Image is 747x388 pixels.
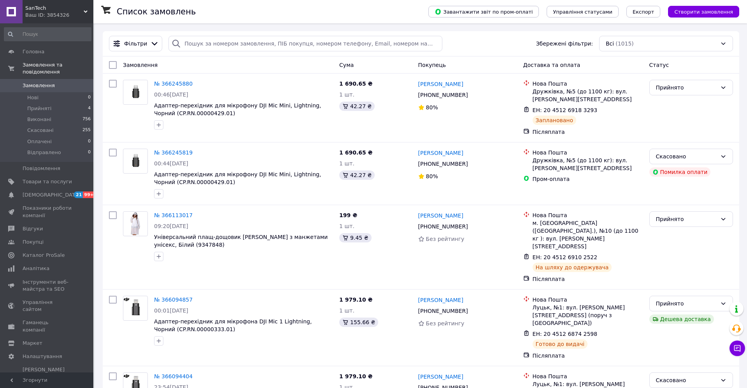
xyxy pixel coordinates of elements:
div: Прийнято [656,215,717,223]
a: Фото товару [123,296,148,321]
a: № 366245819 [154,149,193,156]
span: Показники роботи компанії [23,205,72,219]
span: Управління статусами [553,9,612,15]
span: Завантажити звіт по пром-оплаті [435,8,533,15]
div: Нова Пошта [533,296,643,304]
span: 1 шт. [339,91,354,98]
button: Чат з покупцем [729,341,745,356]
a: Адаптер-перехідник для мікрофона DJI Mic 1 Lightning, Чорний (CP.RN.00000333.01) [154,318,312,332]
span: ЕН: 20 4512 6874 2598 [533,331,598,337]
img: Фото товару [126,149,145,173]
div: Пром-оплата [533,175,643,183]
span: 1 шт. [339,160,354,167]
div: 9.45 ₴ [339,233,371,242]
input: Пошук за номером замовлення, ПІБ покупця, номером телефону, Email, номером накладної [168,36,442,51]
span: 80% [426,173,438,179]
a: Фото товару [123,211,148,236]
span: Замовлення та повідомлення [23,61,93,75]
div: Готово до видачі [533,339,588,349]
a: № 366113017 [154,212,193,218]
span: 80% [426,104,438,111]
span: Товари та послуги [23,178,72,185]
span: 1 690.65 ₴ [339,149,373,156]
span: Каталог ProSale [23,252,65,259]
div: [PHONE_NUMBER] [417,90,470,100]
span: 1 979.10 ₴ [339,373,373,379]
button: Управління статусами [547,6,619,18]
span: 00:44[DATE] [154,160,188,167]
span: 1 шт. [339,223,354,229]
button: Експорт [626,6,661,18]
div: Дружківка, №5 (до 1100 кг): вул. [PERSON_NAME][STREET_ADDRESS] [533,156,643,172]
span: 0 [88,94,91,101]
span: [PERSON_NAME] та рахунки [23,366,72,388]
a: № 366094404 [154,373,193,379]
a: № 366094857 [154,297,193,303]
div: Прийнято [656,83,717,92]
a: Фото товару [123,149,148,174]
span: Збережені фільтри: [536,40,593,47]
img: Фото товару [130,212,140,236]
h1: Список замовлень [117,7,196,16]
span: Покупці [23,239,44,246]
div: На шляху до одержувача [533,263,612,272]
span: Виконані [27,116,51,123]
span: Відправлено [27,149,61,156]
span: Налаштування [23,353,62,360]
div: Прийнято [656,299,717,308]
span: 255 [82,127,91,134]
span: 99+ [83,191,96,198]
span: Доставка та оплата [523,62,580,68]
span: Статус [649,62,669,68]
span: [DEMOGRAPHIC_DATA] [23,191,80,198]
div: [PHONE_NUMBER] [417,305,470,316]
span: Гаманець компанії [23,319,72,333]
div: Дешева доставка [649,314,714,324]
button: Створити замовлення [668,6,739,18]
span: Замовлення [123,62,158,68]
span: Без рейтингу [426,320,465,327]
span: Оплачені [27,138,52,145]
span: 756 [82,116,91,123]
span: ЕН: 20 4512 6918 3293 [533,107,598,113]
span: Інструменти веб-майстра та SEO [23,279,72,293]
span: Cума [339,62,354,68]
input: Пошук [4,27,91,41]
span: 1 979.10 ₴ [339,297,373,303]
span: Прийняті [27,105,51,112]
div: Луцьк, №1: вул. [PERSON_NAME][STREET_ADDRESS] (поруч з [GEOGRAPHIC_DATA]) [533,304,643,327]
span: Відгуки [23,225,43,232]
span: Створити замовлення [674,9,733,15]
a: Адаптер-перехідник для мікрофону DJI Mic Mini, Lightning, Чорний (CP.RN.00000429.01) [154,171,321,185]
div: Дружківка, №5 (до 1100 кг): вул. [PERSON_NAME][STREET_ADDRESS] [533,88,643,103]
a: № 366245880 [154,81,193,87]
a: [PERSON_NAME] [418,373,463,381]
div: 42.27 ₴ [339,102,375,111]
span: Скасовані [27,127,54,134]
span: 09:20[DATE] [154,223,188,229]
span: Нові [27,94,39,101]
span: 00:01[DATE] [154,307,188,314]
span: Головна [23,48,44,55]
span: Покупець [418,62,446,68]
span: 4 [88,105,91,112]
div: Післяплата [533,128,643,136]
span: Повідомлення [23,165,60,172]
div: Нова Пошта [533,372,643,380]
a: Адаптер-перехідник для мікрофону DJI Mic Mini, Lightning, Чорний (CP.RN.00000429.01) [154,102,321,116]
a: [PERSON_NAME] [418,149,463,157]
span: 00:46[DATE] [154,91,188,98]
span: 21 [74,191,83,198]
span: Експорт [633,9,654,15]
span: Всі [606,40,614,47]
a: Універсальний плащ-дощовик [PERSON_NAME] з манжетами унісекс, Білий (9347848) [154,234,328,248]
div: Нова Пошта [533,211,643,219]
div: 42.27 ₴ [339,170,375,180]
span: SanTech [25,5,84,12]
div: Скасовано [656,376,717,384]
img: Фото товару [126,80,145,104]
div: [PHONE_NUMBER] [417,221,470,232]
